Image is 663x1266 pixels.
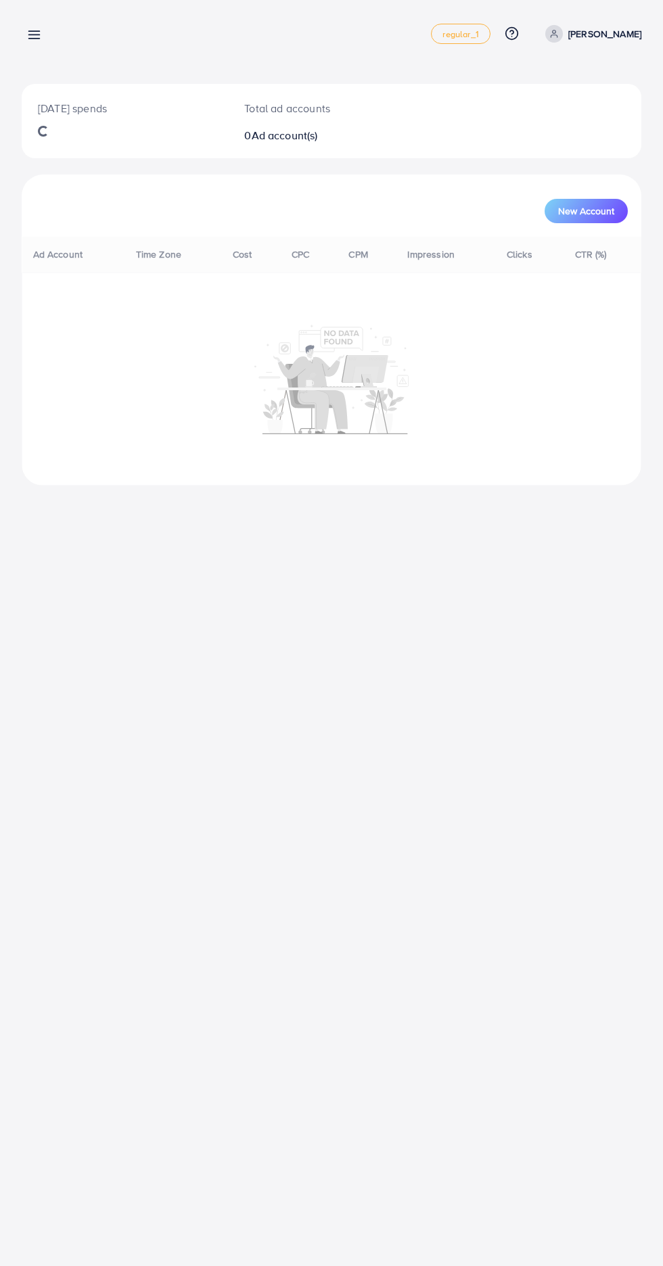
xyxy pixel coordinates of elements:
[545,199,628,223] button: New Account
[38,100,212,116] p: [DATE] spends
[431,24,490,44] a: regular_1
[540,25,641,43] a: [PERSON_NAME]
[558,206,614,216] span: New Account
[252,128,318,143] span: Ad account(s)
[244,129,367,142] h2: 0
[442,30,478,39] span: regular_1
[568,26,641,42] p: [PERSON_NAME]
[244,100,367,116] p: Total ad accounts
